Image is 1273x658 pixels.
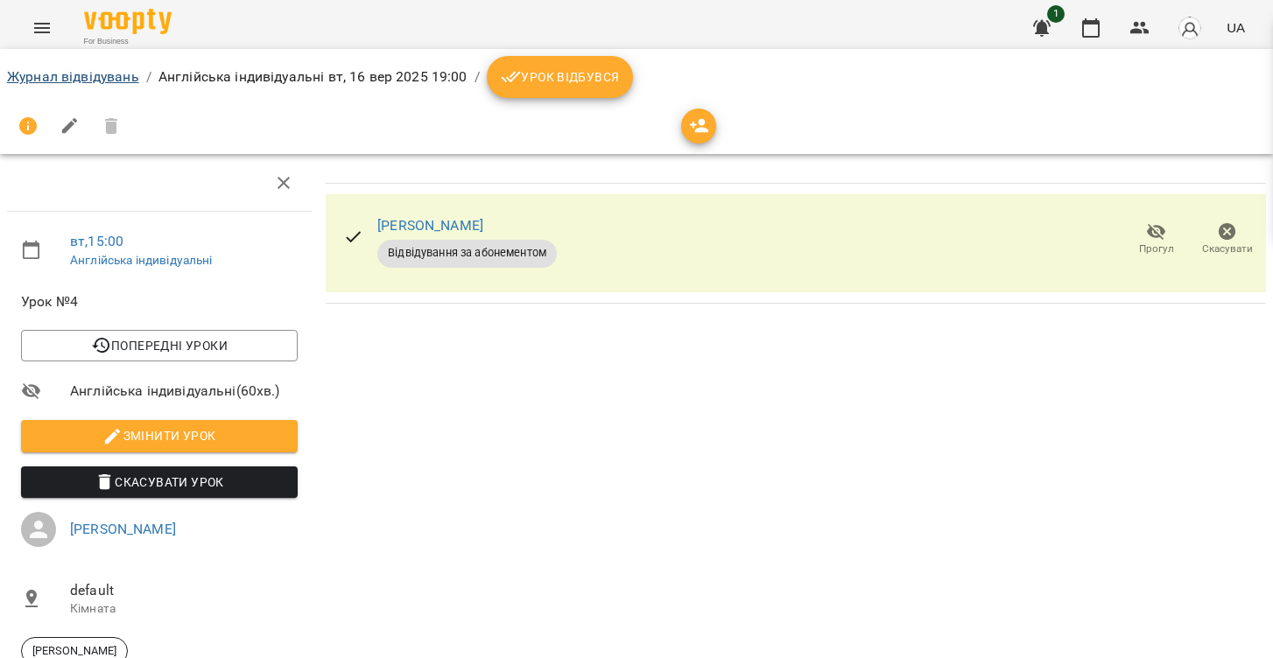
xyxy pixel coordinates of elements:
li: / [146,66,151,87]
span: Прогул [1139,241,1174,256]
button: Змінити урок [21,420,298,451]
span: Англійська індивідуальні ( 60 хв. ) [70,381,298,402]
a: вт , 15:00 [70,233,123,249]
a: Англійська індивідуальні [70,253,213,267]
a: Журнал відвідувань [7,68,139,85]
a: [PERSON_NAME] [377,217,483,234]
span: default [70,580,298,601]
p: Кімната [70,600,298,618]
span: For Business [84,36,172,47]
span: 1 [1047,5,1065,23]
li: / [475,66,480,87]
button: Попередні уроки [21,330,298,361]
img: Voopty Logo [84,9,172,34]
nav: breadcrumb [7,56,1266,98]
button: Урок відбувся [487,56,634,98]
span: Відвідування за абонементом [377,245,557,261]
span: Скасувати Урок [35,472,284,493]
span: Скасувати [1202,241,1253,256]
span: Урок №4 [21,291,298,312]
button: Скасувати Урок [21,466,298,498]
p: Англійська індивідуальні вт, 16 вер 2025 19:00 [158,66,468,87]
a: [PERSON_NAME] [70,521,176,537]
button: Menu [21,7,63,49]
span: Урок відбувся [501,66,620,87]
span: Попередні уроки [35,335,284,356]
span: Змінити урок [35,425,284,446]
